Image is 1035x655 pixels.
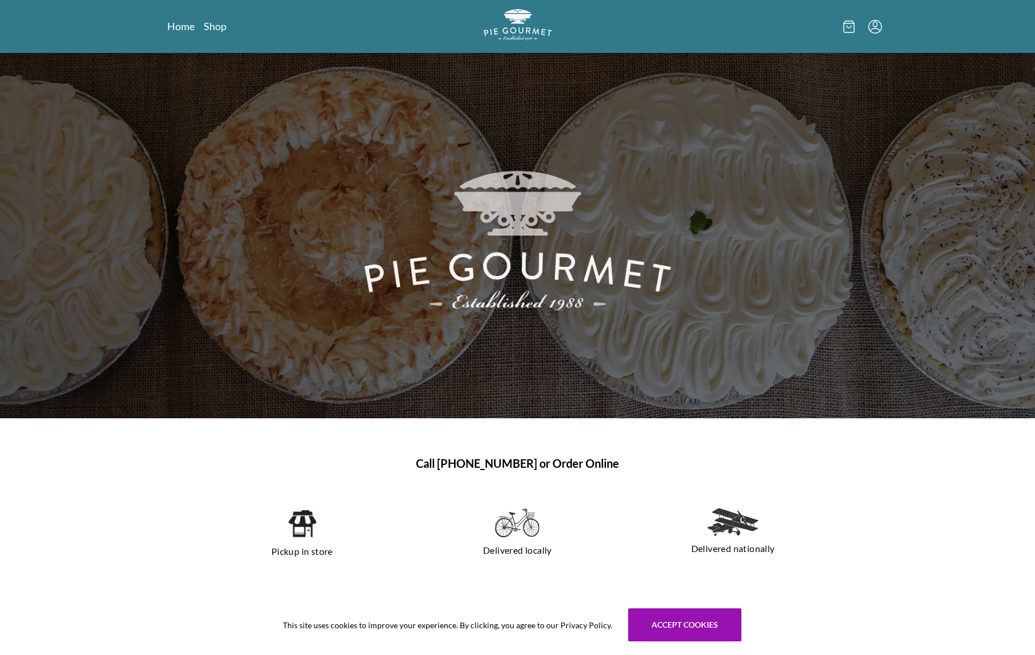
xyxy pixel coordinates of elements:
img: delivered locally [495,508,539,538]
h1: Call [PHONE_NUMBER] or Order Online [181,455,855,472]
a: Shop [204,19,226,33]
a: Home [167,19,195,33]
p: Delivered nationally [639,539,827,558]
img: delivered nationally [707,508,758,536]
p: Pickup in store [208,542,397,561]
img: logo [484,9,552,40]
button: Accept cookies [628,608,741,641]
span: This site uses cookies to improve your experience. By clicking, you agree to our Privacy Policy. [283,619,612,631]
img: pickup in store [287,508,316,539]
a: Logo [484,9,552,44]
p: Delivered locally [423,541,612,559]
button: Menu [868,20,882,34]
